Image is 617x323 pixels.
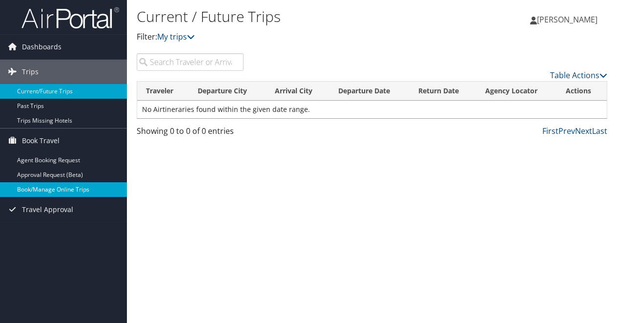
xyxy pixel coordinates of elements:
th: Arrival City: activate to sort column ascending [266,82,329,101]
span: Dashboards [22,35,62,59]
a: First [542,126,558,136]
a: Table Actions [550,70,607,81]
h1: Current / Future Trips [137,6,451,27]
span: Book Travel [22,129,60,153]
p: Filter: [137,31,451,43]
th: Departure City: activate to sort column ascending [189,82,266,101]
a: Last [592,126,607,136]
input: Search Traveler or Arrival City [137,53,244,71]
th: Actions [557,82,607,101]
img: airportal-logo.png [21,6,119,29]
th: Traveler: activate to sort column ascending [137,82,189,101]
a: Prev [558,126,575,136]
th: Agency Locator: activate to sort column ascending [476,82,557,101]
span: Trips [22,60,39,84]
span: [PERSON_NAME] [537,14,597,25]
a: Next [575,126,592,136]
th: Departure Date: activate to sort column descending [329,82,410,101]
td: No Airtineraries found within the given date range. [137,101,607,118]
th: Return Date: activate to sort column ascending [410,82,476,101]
a: [PERSON_NAME] [530,5,607,34]
span: Travel Approval [22,197,73,222]
a: My trips [157,31,195,42]
div: Showing 0 to 0 of 0 entries [137,125,244,142]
